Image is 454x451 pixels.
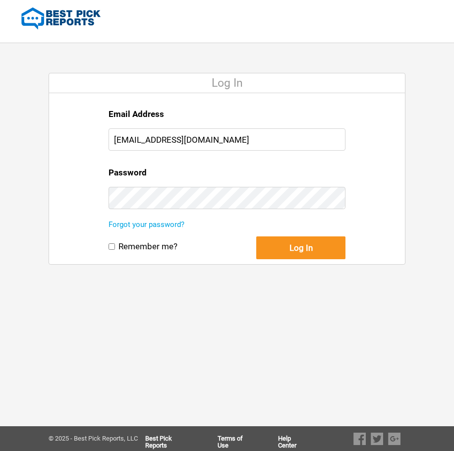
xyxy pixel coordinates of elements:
[21,7,101,30] img: Best Pick Reports Logo
[49,435,138,442] div: © 2025 - Best Pick Reports, LLC
[49,73,405,93] div: Log In
[109,102,164,126] label: Email Address
[256,236,345,259] button: Log In
[145,435,218,449] a: Best Pick Reports
[109,220,184,229] a: Forgot your password?
[118,241,177,252] label: Remember me?
[278,435,309,449] a: Help Center
[109,161,147,184] label: Password
[218,435,278,449] a: Terms of Use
